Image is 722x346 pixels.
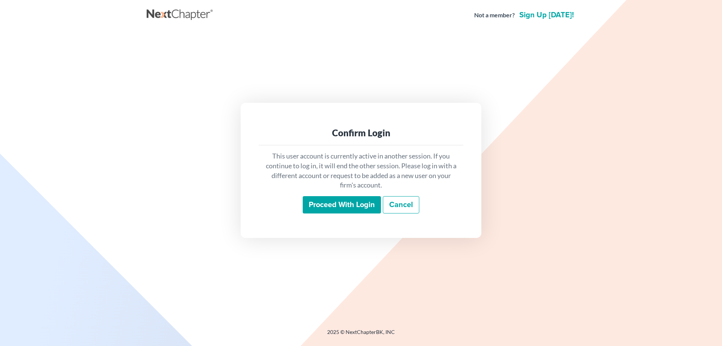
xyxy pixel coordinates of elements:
[303,196,381,213] input: Proceed with login
[147,328,575,342] div: 2025 © NextChapterBK, INC
[383,196,419,213] a: Cancel
[518,11,575,19] a: Sign up [DATE]!
[265,127,457,139] div: Confirm Login
[474,11,515,20] strong: Not a member?
[265,151,457,190] p: This user account is currently active in another session. If you continue to log in, it will end ...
